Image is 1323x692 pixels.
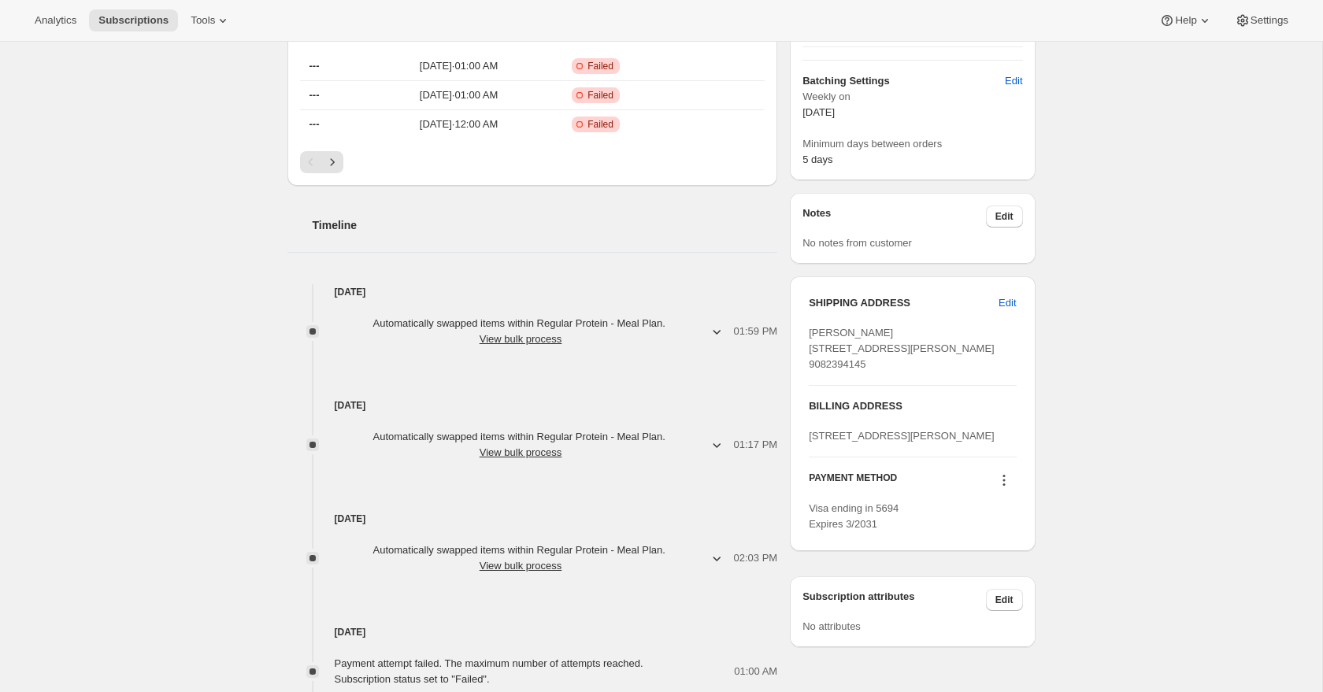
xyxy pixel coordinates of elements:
[1150,9,1221,31] button: Help
[809,430,995,442] span: [STREET_ADDRESS][PERSON_NAME]
[995,594,1014,606] span: Edit
[986,589,1023,611] button: Edit
[380,58,537,74] span: [DATE] · 01:00 AM
[587,118,613,131] span: Failed
[309,89,320,101] span: ---
[734,664,777,679] span: 01:00 AM
[325,311,734,352] button: Automatically swapped items within Regular Protein - Meal Plan. View bulk process
[300,151,765,173] nav: Pagination
[995,210,1014,223] span: Edit
[480,560,562,572] button: View bulk process
[181,9,240,31] button: Tools
[809,398,1016,414] h3: BILLING ADDRESS
[802,89,1022,105] span: Weekly on
[1175,14,1196,27] span: Help
[809,327,995,370] span: [PERSON_NAME] [STREET_ADDRESS][PERSON_NAME] 9082394145
[802,237,912,249] span: No notes from customer
[321,151,343,173] button: Next
[287,284,778,300] h4: [DATE]
[809,295,999,311] h3: SHIPPING ADDRESS
[986,205,1023,228] button: Edit
[89,9,178,31] button: Subscriptions
[287,398,778,413] h4: [DATE]
[802,205,986,228] h3: Notes
[1005,73,1022,89] span: Edit
[287,624,778,640] h4: [DATE]
[480,446,562,458] button: View bulk process
[802,73,1005,89] h6: Batching Settings
[380,117,537,132] span: [DATE] · 12:00 AM
[989,290,1025,316] button: Edit
[335,542,707,574] span: Automatically swapped items within Regular Protein - Meal Plan .
[802,136,1022,152] span: Minimum days between orders
[25,9,86,31] button: Analytics
[98,14,169,27] span: Subscriptions
[734,550,778,566] span: 02:03 PM
[587,89,613,102] span: Failed
[313,217,778,233] h2: Timeline
[734,437,778,453] span: 01:17 PM
[287,511,778,527] h4: [DATE]
[802,154,832,165] span: 5 days
[335,429,707,461] span: Automatically swapped items within Regular Protein - Meal Plan .
[587,60,613,72] span: Failed
[325,538,734,579] button: Automatically swapped items within Regular Protein - Meal Plan. View bulk process
[335,316,707,347] span: Automatically swapped items within Regular Protein - Meal Plan .
[380,87,537,103] span: [DATE] · 01:00 AM
[335,656,643,687] div: Payment attempt failed. The maximum number of attempts reached. Subscription status set to "Failed".
[802,589,986,611] h3: Subscription attributes
[480,333,562,345] button: View bulk process
[999,295,1016,311] span: Edit
[309,60,320,72] span: ---
[35,14,76,27] span: Analytics
[1251,14,1288,27] span: Settings
[325,424,734,465] button: Automatically swapped items within Regular Protein - Meal Plan. View bulk process
[809,472,897,493] h3: PAYMENT METHOD
[802,106,835,118] span: [DATE]
[995,68,1032,94] button: Edit
[809,502,899,530] span: Visa ending in 5694 Expires 3/2031
[309,118,320,130] span: ---
[802,620,861,632] span: No attributes
[1225,9,1298,31] button: Settings
[734,324,778,339] span: 01:59 PM
[191,14,215,27] span: Tools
